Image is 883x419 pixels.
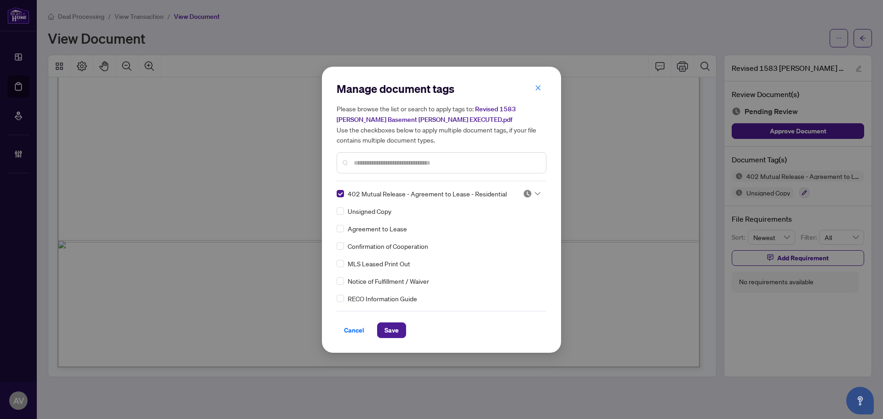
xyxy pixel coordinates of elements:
h2: Manage document tags [337,81,546,96]
span: RECO Information Guide [348,293,417,304]
span: Save [384,323,399,338]
span: Agreement to Lease [348,224,407,234]
h5: Please browse the list or search to apply tags to: Use the checkboxes below to apply multiple doc... [337,103,546,145]
button: Save [377,322,406,338]
span: Revised 1583 [PERSON_NAME] Basement [PERSON_NAME] EXECUTED.pdf [337,105,516,124]
span: Confirmation of Cooperation [348,241,428,251]
span: Unsigned Copy [348,206,391,216]
span: MLS Leased Print Out [348,258,410,269]
img: status [523,189,532,198]
span: close [535,85,541,91]
span: Pending Review [523,189,540,198]
span: Cancel [344,323,364,338]
button: Open asap [846,387,874,414]
span: Notice of Fulfillment / Waiver [348,276,429,286]
span: 402 Mutual Release - Agreement to Lease - Residential [348,189,507,199]
button: Cancel [337,322,372,338]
